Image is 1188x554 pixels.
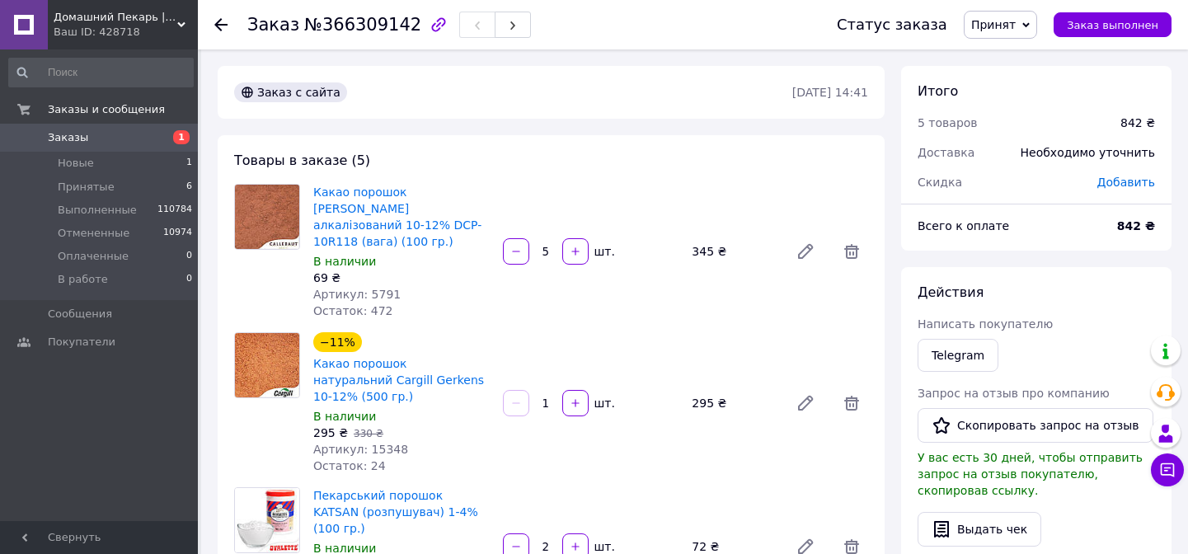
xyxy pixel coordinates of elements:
[58,272,108,287] span: В работе
[918,83,958,99] span: Итого
[48,102,165,117] span: Заказы и сообщения
[590,395,617,411] div: шт.
[918,146,974,159] span: Доставка
[1151,453,1184,486] button: Чат с покупателем
[590,243,617,260] div: шт.
[685,240,782,263] div: 345 ₴
[1097,176,1155,189] span: Добавить
[789,235,822,268] a: Редактировать
[971,18,1016,31] span: Принят
[313,288,401,301] span: Артикул: 5791
[313,270,490,286] div: 69 ₴
[354,428,383,439] span: 330 ₴
[247,15,299,35] span: Заказ
[918,116,978,129] span: 5 товаров
[313,185,481,248] a: Какао порошок [PERSON_NAME] алкалізований 10-12% DCP-10R118 (вага) (100 гр.)
[313,426,348,439] span: 295 ₴
[313,410,376,423] span: В наличии
[918,317,1053,331] span: Написать покупателю
[1120,115,1155,131] div: 842 ₴
[48,130,88,145] span: Заказы
[792,86,868,99] time: [DATE] 14:41
[235,333,299,397] img: Какао порошок натуральний Cargill Gerkens 10-12% (500 гр.)
[918,284,984,300] span: Действия
[173,130,190,144] span: 1
[313,255,376,268] span: В наличии
[54,25,198,40] div: Ваш ID: 428718
[58,156,94,171] span: Новые
[48,335,115,350] span: Покупатели
[918,408,1153,443] button: Скопировать запрос на отзыв
[234,153,370,168] span: Товары в заказе (5)
[918,387,1110,400] span: Запрос на отзыв про компанию
[8,58,194,87] input: Поиск
[157,203,192,218] span: 110784
[54,10,177,25] span: Домашний Пекарь | Магазин для кондитеров
[1011,134,1165,171] div: Необходимо уточнить
[186,156,192,171] span: 1
[918,339,998,372] a: Telegram
[313,489,478,535] a: Пекарський порошок KATSAN (розпушувач) 1-4% (100 гр.)
[1067,19,1158,31] span: Заказ выполнен
[58,203,137,218] span: Выполненные
[313,304,393,317] span: Остаток: 472
[304,15,421,35] span: №366309142
[58,249,129,264] span: Оплаченные
[837,16,947,33] div: Статус заказа
[48,307,112,322] span: Сообщения
[234,82,347,102] div: Заказ с сайта
[58,226,129,241] span: Отмененные
[918,512,1041,547] button: Выдать чек
[918,219,1009,232] span: Всего к оплате
[313,459,386,472] span: Остаток: 24
[186,180,192,195] span: 6
[313,443,408,456] span: Артикул: 15348
[789,387,822,420] a: Редактировать
[313,357,484,403] a: Какао порошок натуральний Cargill Gerkens 10-12% (500 гр.)
[186,249,192,264] span: 0
[918,176,962,189] span: Скидка
[235,185,299,249] img: Какао порошок Barry Callebaut алкалізований 10-12% DCP-10R118 (вага) (100 гр.)
[163,226,192,241] span: 10974
[58,180,115,195] span: Принятые
[214,16,228,33] div: Вернуться назад
[235,488,299,552] img: Пекарський порошок KATSAN (розпушувач) 1-4% (100 гр.)
[186,272,192,287] span: 0
[685,392,782,415] div: 295 ₴
[1117,219,1155,232] b: 842 ₴
[313,332,362,352] div: −11%
[835,387,868,420] span: Удалить
[835,235,868,268] span: Удалить
[1054,12,1172,37] button: Заказ выполнен
[918,451,1143,497] span: У вас есть 30 дней, чтобы отправить запрос на отзыв покупателю, скопировав ссылку.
